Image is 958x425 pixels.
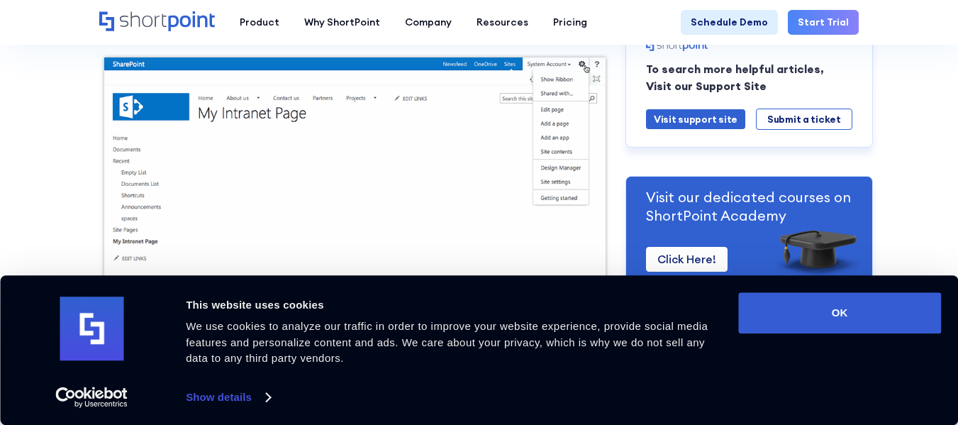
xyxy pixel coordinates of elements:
[186,387,269,408] a: Show details
[756,109,852,130] a: Submit a ticket
[30,387,154,408] a: Usercentrics Cookiebot - opens in a new window
[99,11,215,33] a: Home
[681,10,778,35] a: Schedule Demo
[291,10,392,35] a: Why ShortPoint
[405,15,452,30] div: Company
[646,61,852,94] p: To search more helpful articles, Visit our Support Site
[646,247,728,272] a: Click Here!
[464,10,540,35] a: Resources
[477,15,528,30] div: Resources
[738,292,941,333] button: OK
[553,15,587,30] div: Pricing
[646,188,852,224] p: Visit our dedicated courses on ShortPoint Academy
[646,109,745,129] a: Visit support site
[60,297,123,361] img: logo
[240,15,279,30] div: Product
[788,10,859,35] a: Start Trial
[392,10,464,35] a: Company
[703,260,958,425] iframe: Chat Widget
[186,320,708,364] span: We use cookies to analyze our traffic in order to improve your website experience, provide social...
[227,10,291,35] a: Product
[304,15,380,30] div: Why ShortPoint
[540,10,599,35] a: Pricing
[186,297,722,314] div: This website uses cookies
